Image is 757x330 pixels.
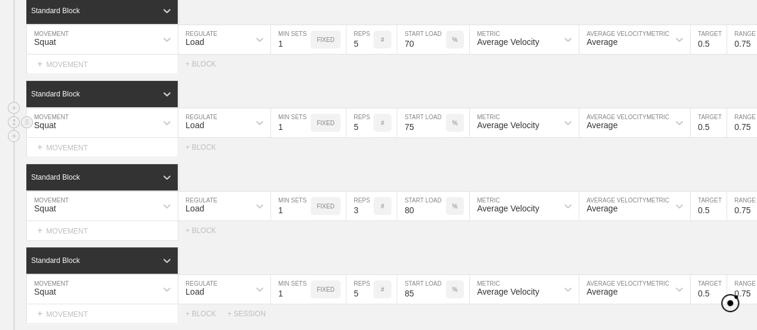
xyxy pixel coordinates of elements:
[31,7,80,15] div: Standard Block
[31,90,80,98] div: Standard Block
[697,273,757,330] iframe: Chat Widget
[381,203,384,210] p: #
[397,192,446,220] input: Any
[26,221,178,241] div: MOVEMENT
[452,120,458,126] p: %
[31,256,80,265] div: Standard Block
[586,287,618,296] div: Average
[186,143,227,152] div: + BLOCK
[26,304,178,324] div: MOVEMENT
[26,55,178,74] div: MOVEMENT
[34,37,56,47] div: Squat
[317,203,334,210] p: FIXED
[586,204,618,213] div: Average
[186,37,204,47] div: Load
[186,310,227,318] div: + BLOCK
[397,25,446,54] input: Any
[37,308,42,319] span: +
[317,37,334,43] p: FIXED
[452,203,458,210] p: %
[477,287,539,296] div: Average Velocity
[37,59,42,69] span: +
[26,138,178,158] div: MOVEMENT
[186,120,204,130] div: Load
[34,287,56,296] div: Squat
[34,204,56,213] div: Squat
[381,286,384,293] p: #
[37,142,42,152] span: +
[381,120,384,126] p: #
[452,286,458,293] p: %
[186,226,227,235] div: + BLOCK
[381,37,384,43] p: #
[317,286,334,293] p: FIXED
[477,120,539,130] div: Average Velocity
[227,310,275,318] div: + SESSION
[397,108,446,137] input: Any
[477,37,539,47] div: Average Velocity
[586,120,618,130] div: Average
[31,173,80,181] div: Standard Block
[452,37,458,43] p: %
[186,204,204,213] div: Load
[317,120,334,126] p: FIXED
[186,287,204,296] div: Load
[34,120,56,130] div: Squat
[477,204,539,213] div: Average Velocity
[397,275,446,304] input: Any
[186,60,227,68] div: + BLOCK
[586,37,618,47] div: Average
[37,225,42,235] span: +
